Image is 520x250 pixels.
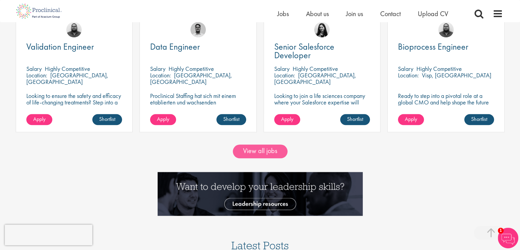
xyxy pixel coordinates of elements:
img: Want to develop your leadership skills? See our Leadership Resources [158,172,363,216]
p: [GEOGRAPHIC_DATA], [GEOGRAPHIC_DATA] [150,71,232,86]
p: [GEOGRAPHIC_DATA], [GEOGRAPHIC_DATA] [26,71,108,86]
a: Apply [398,114,424,125]
img: Chatbot [498,228,518,248]
p: Proclinical Staffing hat sich mit einem etablierten und wachsenden [PERSON_NAME] IT-Dienstleister... [150,92,246,132]
p: Highly Competitive [169,65,214,73]
a: Bioprocess Engineer [398,42,494,51]
span: Location: [26,71,47,79]
span: Bioprocess Engineer [398,41,468,52]
span: Salary [398,65,413,73]
span: Apply [405,115,417,123]
a: Shortlist [464,114,494,125]
span: Apply [157,115,169,123]
a: Shortlist [92,114,122,125]
p: Looking to ensure the safety and efficacy of life-changing treatments? Step into a key role with ... [26,92,122,132]
a: View all jobs [233,145,288,158]
iframe: reCAPTCHA [5,225,92,245]
span: Location: [398,71,419,79]
p: Visp, [GEOGRAPHIC_DATA] [422,71,491,79]
a: Upload CV [418,9,448,18]
a: Apply [150,114,176,125]
a: Shortlist [216,114,246,125]
span: Apply [281,115,293,123]
span: Data Engineer [150,41,200,52]
a: Want to develop your leadership skills? See our Leadership Resources [158,189,363,197]
a: Senior Salesforce Developer [274,42,370,60]
a: Contact [380,9,401,18]
p: Highly Competitive [416,65,462,73]
p: Highly Competitive [45,65,90,73]
a: Apply [26,114,52,125]
a: Validation Engineer [26,42,122,51]
span: Location: [274,71,295,79]
p: Highly Competitive [293,65,338,73]
a: Join us [346,9,363,18]
span: Salary [150,65,165,73]
span: Senior Salesforce Developer [274,41,334,61]
span: Validation Engineer [26,41,94,52]
img: Ashley Bennett [66,22,82,37]
img: Timothy Deschamps [190,22,206,37]
span: Apply [33,115,45,123]
a: About us [306,9,329,18]
span: Salary [274,65,290,73]
a: Apply [274,114,300,125]
span: 1 [498,228,504,234]
a: Jobs [277,9,289,18]
img: Indre Stankeviciute [314,22,330,37]
p: [GEOGRAPHIC_DATA], [GEOGRAPHIC_DATA] [274,71,356,86]
a: Data Engineer [150,42,246,51]
span: Location: [150,71,171,79]
img: Ashley Bennett [438,22,454,37]
p: Ready to step into a pivotal role at a global CMO and help shape the future of healthcare manufac... [398,92,494,112]
p: Looking to join a life sciences company where your Salesforce expertise will accelerate breakthro... [274,92,370,125]
span: Salary [26,65,42,73]
a: Shortlist [340,114,370,125]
